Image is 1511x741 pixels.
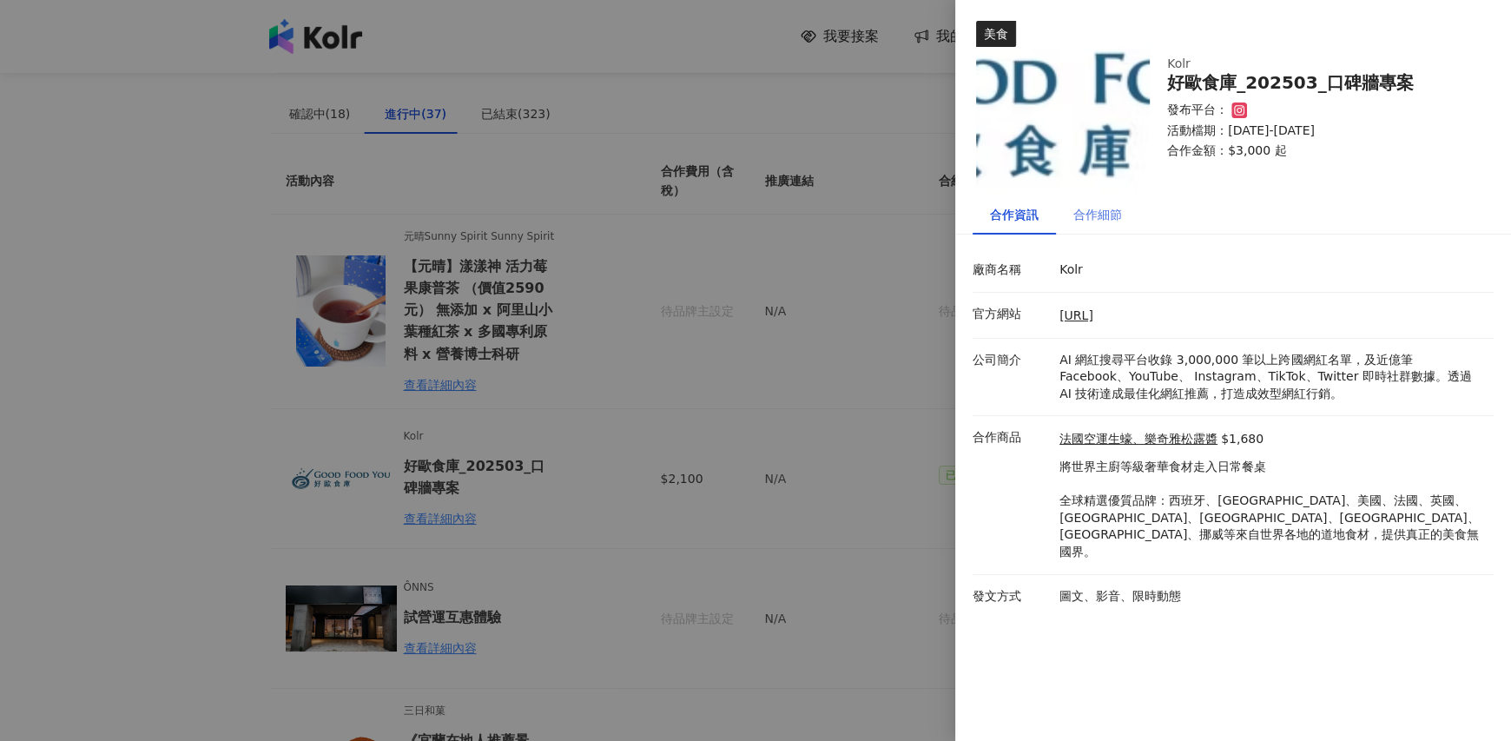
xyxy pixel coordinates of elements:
p: 圖文、影音、限時動態 [1059,588,1485,605]
p: 合作金額： $3,000 起 [1167,142,1473,160]
div: 好歐食庫_202503_口碑牆專案 [1167,73,1473,93]
p: 廠商名稱 [973,261,1051,279]
div: 合作資訊 [990,205,1039,224]
p: 活動檔期：[DATE]-[DATE] [1167,122,1473,140]
a: 法國空運生蠔、樂奇雅松露醬 [1059,431,1217,448]
a: [URL] [1059,308,1093,322]
img: 法國空運生蠔、樂奇雅松露醬 [976,21,1150,195]
p: 發布平台： [1167,102,1228,119]
p: 發文方式 [973,588,1051,605]
p: $1,680 [1221,431,1264,448]
div: 美食 [976,21,1016,47]
p: Kolr [1059,261,1485,279]
p: 官方網站 [973,306,1051,323]
p: 公司簡介 [973,352,1051,369]
div: Kolr [1167,56,1473,73]
div: 合作細節 [1073,205,1122,224]
p: 合作商品 [973,429,1051,447]
p: 將世界主廚等級奢華食材走入日常餐桌 全球精選優質品牌：西班牙、[GEOGRAPHIC_DATA]、美國、法國、英國、[GEOGRAPHIC_DATA]、[GEOGRAPHIC_DATA]、[GE... [1059,459,1485,561]
p: AI 網紅搜尋平台收錄 3,000,000 筆以上跨國網紅名單，及近億筆 Facebook、YouTube、 Instagram、TikTok、Twitter 即時社群數據。透過 AI 技術達成... [1059,352,1485,403]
